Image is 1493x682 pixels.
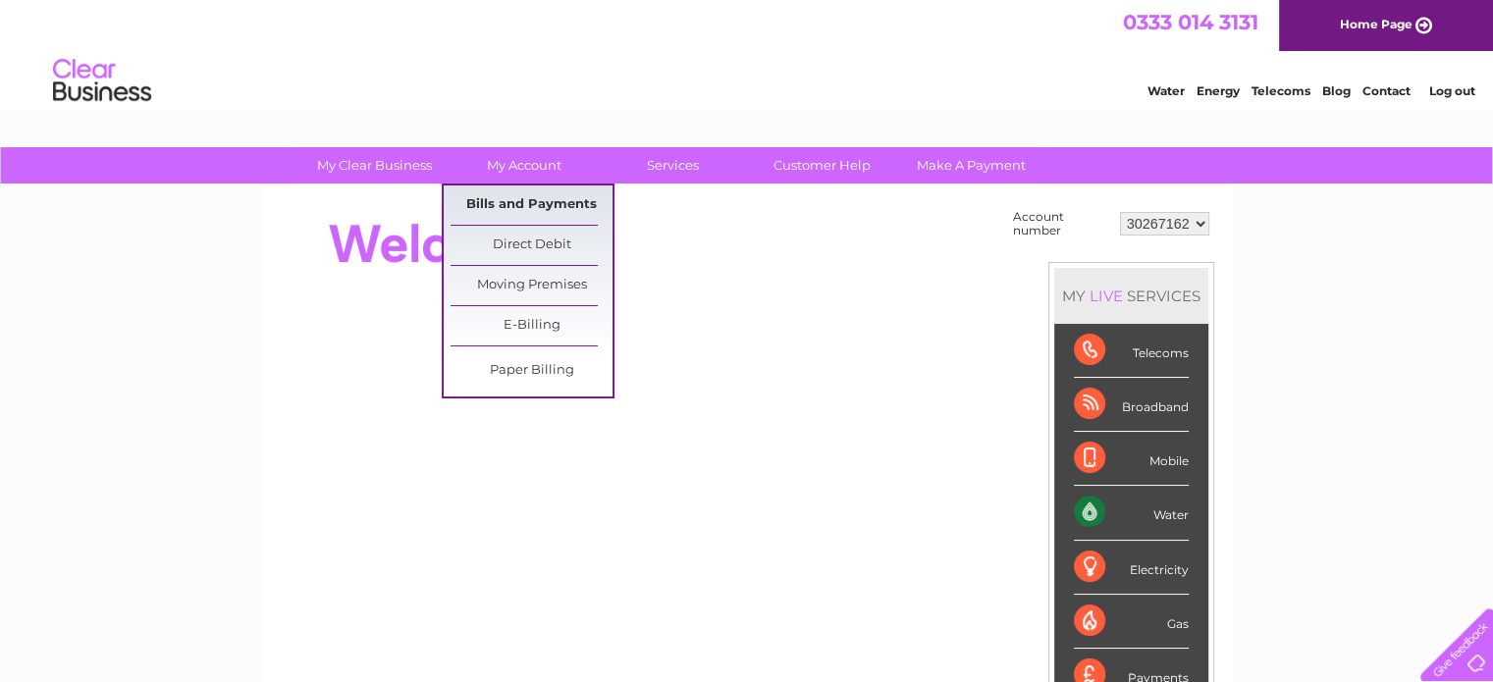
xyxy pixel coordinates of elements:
div: Broadband [1074,378,1189,432]
div: Telecoms [1074,324,1189,378]
div: MY SERVICES [1054,268,1208,324]
div: Clear Business is a trading name of Verastar Limited (registered in [GEOGRAPHIC_DATA] No. 3667643... [284,11,1211,95]
a: E-Billing [451,306,613,345]
a: Customer Help [741,147,903,184]
td: Account number [1008,205,1115,242]
a: Log out [1428,83,1474,98]
a: Services [592,147,754,184]
a: Make A Payment [890,147,1052,184]
a: My Account [443,147,605,184]
a: Energy [1197,83,1240,98]
a: Blog [1322,83,1351,98]
img: logo.png [52,51,152,111]
a: Moving Premises [451,266,613,305]
a: Bills and Payments [451,185,613,225]
a: Water [1147,83,1185,98]
a: Telecoms [1252,83,1310,98]
div: Electricity [1074,541,1189,595]
a: 0333 014 3131 [1123,10,1258,34]
div: Water [1074,486,1189,540]
div: Mobile [1074,432,1189,486]
a: Direct Debit [451,226,613,265]
a: Paper Billing [451,351,613,391]
div: LIVE [1086,287,1127,305]
div: Gas [1074,595,1189,649]
a: Contact [1362,83,1411,98]
a: My Clear Business [293,147,455,184]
